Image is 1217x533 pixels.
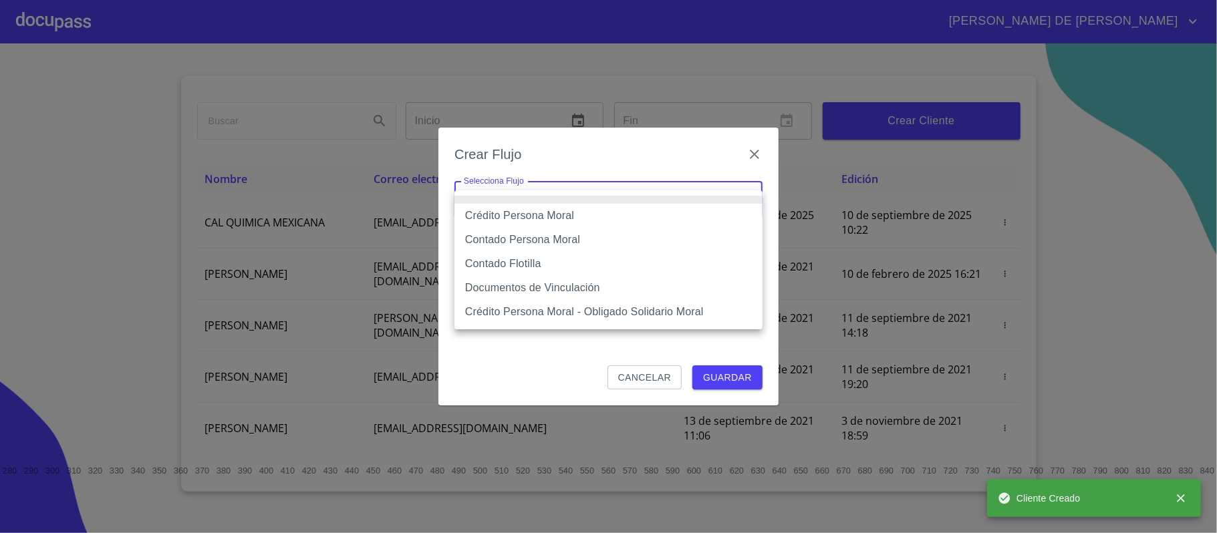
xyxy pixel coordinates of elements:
[454,300,763,324] li: Crédito Persona Moral - Obligado Solidario Moral
[454,252,763,276] li: Contado Flotilla
[998,492,1081,505] span: Cliente Creado
[454,276,763,300] li: Documentos de Vinculación
[454,204,763,228] li: Crédito Persona Moral
[454,228,763,252] li: Contado Persona Moral
[1166,484,1196,513] button: close
[454,196,763,204] li: None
